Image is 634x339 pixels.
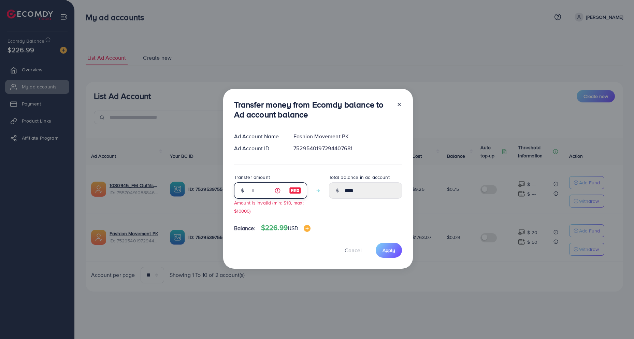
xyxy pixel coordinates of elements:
[288,144,407,152] div: 7529540197294407681
[229,132,288,140] div: Ad Account Name
[329,174,390,181] label: Total balance in ad account
[288,224,298,232] span: USD
[234,199,304,214] small: Amount is invalid (min: $10, max: $10000)
[234,224,256,232] span: Balance:
[304,225,311,232] img: image
[234,174,270,181] label: Transfer amount
[229,144,288,152] div: Ad Account ID
[345,246,362,254] span: Cancel
[383,247,395,254] span: Apply
[288,132,407,140] div: Fashion Movement PK
[605,308,629,334] iframe: Chat
[234,100,391,119] h3: Transfer money from Ecomdy balance to Ad account balance
[336,243,370,257] button: Cancel
[376,243,402,257] button: Apply
[261,224,311,232] h4: $226.99
[289,186,301,195] img: image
